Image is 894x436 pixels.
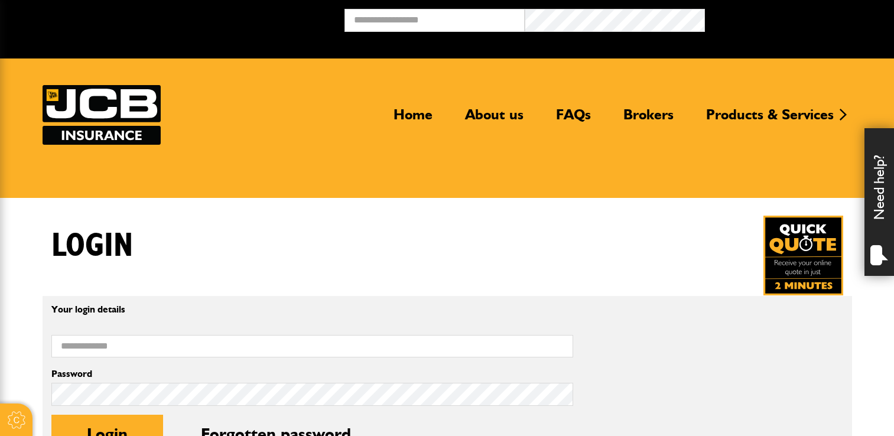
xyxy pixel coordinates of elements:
div: Need help? [864,128,894,276]
img: Quick Quote [763,216,843,295]
a: FAQs [547,106,600,133]
a: Get your insurance quote in just 2-minutes [763,216,843,295]
h1: Login [51,226,133,266]
img: JCB Insurance Services logo [43,85,161,145]
button: Broker Login [705,9,885,27]
a: JCB Insurance Services [43,85,161,145]
p: Your login details [51,305,573,314]
a: Brokers [615,106,682,133]
label: Password [51,369,573,379]
a: Home [385,106,441,133]
a: About us [456,106,532,133]
a: Products & Services [697,106,843,133]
